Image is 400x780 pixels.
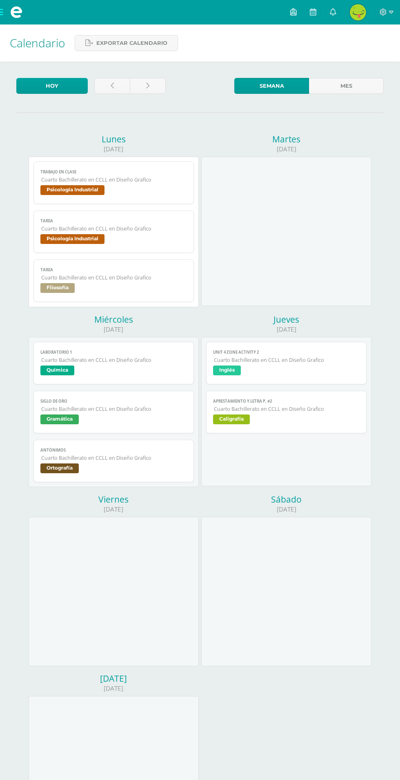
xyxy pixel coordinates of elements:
[41,357,187,363] span: Cuarto Bachillerato en CCLL en Diseño Grafico
[41,406,187,412] span: Cuarto Bachillerato en CCLL en Diseño Grafico
[16,78,88,94] a: Hoy
[40,218,187,224] span: Tarea
[29,145,199,153] div: [DATE]
[33,440,193,482] a: AntónimosCuarto Bachillerato en CCLL en Diseño GraficoOrtografía
[41,176,187,183] span: Cuarto Bachillerato en CCLL en Diseño Grafico
[201,494,371,505] div: Sábado
[350,4,366,20] img: 97e88fa67c80cacf31678ba3dd903fc2.png
[213,350,359,355] span: Unit 4 Zone Activity 2
[29,684,199,693] div: [DATE]
[201,133,371,145] div: Martes
[201,325,371,334] div: [DATE]
[40,234,104,244] span: Psicología Industrial
[206,391,366,433] a: Aprestamiento y letra P, #2Cuarto Bachillerato en CCLL en Diseño GraficoCaligrafía
[40,350,187,355] span: Laboratorio 1
[33,391,193,433] a: Siglo de oroCuarto Bachillerato en CCLL en Diseño GraficoGramática
[40,463,79,473] span: Ortografía
[96,35,167,51] span: Exportar calendario
[40,169,187,175] span: Trabajo en clase
[40,366,74,375] span: Química
[206,342,366,384] a: Unit 4 Zone Activity 2Cuarto Bachillerato en CCLL en Diseño GraficoInglés
[213,399,359,404] span: Aprestamiento y letra P, #2
[214,406,359,412] span: Cuarto Bachillerato en CCLL en Diseño Grafico
[33,162,193,204] a: Trabajo en claseCuarto Bachillerato en CCLL en Diseño GraficoPsicología Industrial
[41,454,187,461] span: Cuarto Bachillerato en CCLL en Diseño Grafico
[29,314,199,325] div: Miércoles
[29,673,199,684] div: [DATE]
[213,366,241,375] span: Inglés
[40,267,187,273] span: Tarea
[29,133,199,145] div: Lunes
[33,342,193,384] a: Laboratorio 1Cuarto Bachillerato en CCLL en Diseño GraficoQuímica
[33,211,193,253] a: TareaCuarto Bachillerato en CCLL en Diseño GraficoPsicología Industrial
[29,505,199,514] div: [DATE]
[40,399,187,404] span: Siglo de oro
[40,414,79,424] span: Gramática
[10,35,65,51] span: Calendario
[214,357,359,363] span: Cuarto Bachillerato en CCLL en Diseño Grafico
[201,145,371,153] div: [DATE]
[201,505,371,514] div: [DATE]
[33,259,193,302] a: TareaCuarto Bachillerato en CCLL en Diseño GraficoFilosofía
[234,78,309,94] a: Semana
[40,185,104,195] span: Psicología Industrial
[40,283,75,293] span: Filosofía
[75,35,178,51] a: Exportar calendario
[213,414,250,424] span: Caligrafía
[41,225,187,232] span: Cuarto Bachillerato en CCLL en Diseño Grafico
[40,448,187,453] span: Antónimos
[29,325,199,334] div: [DATE]
[41,274,187,281] span: Cuarto Bachillerato en CCLL en Diseño Grafico
[201,314,371,325] div: Jueves
[29,494,199,505] div: Viernes
[309,78,384,94] a: Mes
